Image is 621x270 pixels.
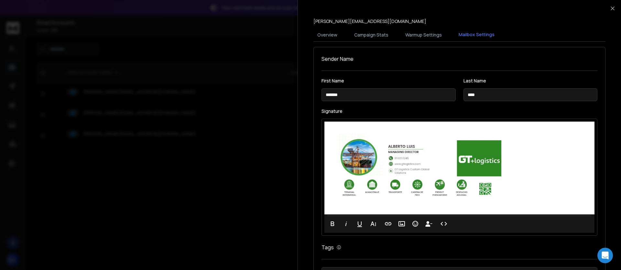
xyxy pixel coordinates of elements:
[409,217,421,230] button: Emoticons
[455,27,498,42] button: Mailbox Settings
[423,217,435,230] button: Insert Unsubscribe Link
[321,79,456,83] label: First Name
[396,217,408,230] button: Insert Image (⌘P)
[313,28,341,42] button: Overview
[326,217,339,230] button: Bold (⌘B)
[321,109,597,113] label: Signature
[463,79,598,83] label: Last Name
[382,217,394,230] button: Insert Link (⌘K)
[367,217,379,230] button: More Text
[313,18,426,25] p: [PERSON_NAME][EMAIL_ADDRESS][DOMAIN_NAME]
[438,217,450,230] button: Code View
[321,243,334,251] h1: Tags
[401,28,446,42] button: Warmup Settings
[340,217,352,230] button: Italic (⌘I)
[354,217,366,230] button: Underline (⌘U)
[321,55,597,63] h1: Sender Name
[350,28,392,42] button: Campaign Stats
[597,248,613,263] div: Open Intercom Messenger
